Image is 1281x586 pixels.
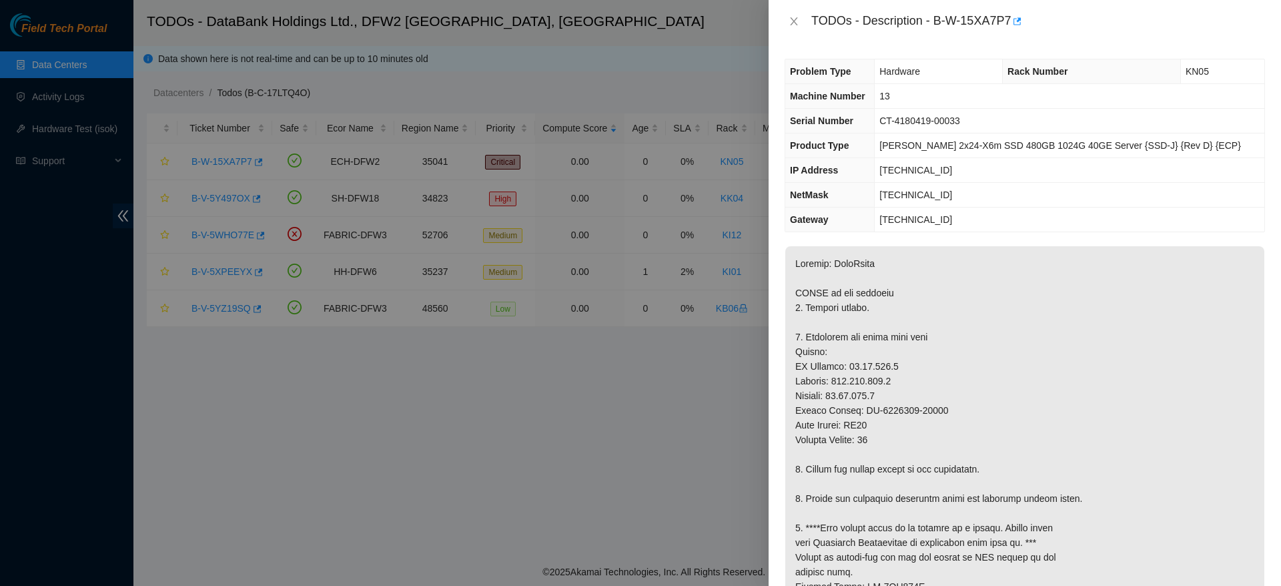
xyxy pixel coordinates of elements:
[789,16,799,27] span: close
[785,15,803,28] button: Close
[790,165,838,176] span: IP Address
[790,190,829,200] span: NetMask
[1007,66,1067,77] span: Rack Number
[879,165,952,176] span: [TECHNICAL_ID]
[1186,66,1209,77] span: KN05
[879,66,920,77] span: Hardware
[879,140,1241,151] span: [PERSON_NAME] 2x24-X6m SSD 480GB 1024G 40GE Server {SSD-J} {Rev D} {ECP}
[811,11,1265,32] div: TODOs - Description - B-W-15XA7P7
[879,115,960,126] span: CT-4180419-00033
[790,91,865,101] span: Machine Number
[790,66,851,77] span: Problem Type
[790,140,849,151] span: Product Type
[790,214,829,225] span: Gateway
[879,91,890,101] span: 13
[879,190,952,200] span: [TECHNICAL_ID]
[790,115,853,126] span: Serial Number
[879,214,952,225] span: [TECHNICAL_ID]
